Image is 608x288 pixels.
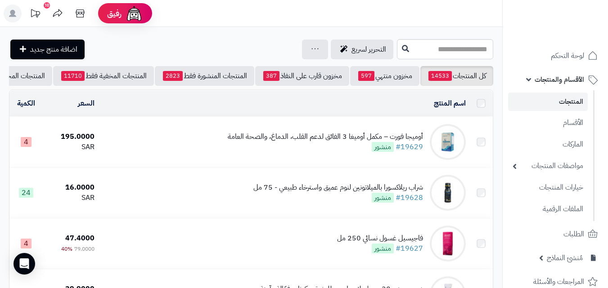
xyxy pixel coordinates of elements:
a: لوحة التحكم [508,45,603,66]
span: المراجعات والأسئلة [533,275,584,288]
a: #19629 [396,142,423,152]
a: المنتجات [508,93,588,111]
img: logo-2.png [547,25,599,44]
a: السعر [78,98,95,109]
a: مخزون منتهي597 [350,66,419,86]
a: الملفات الرقمية [508,199,588,219]
a: اضافة منتج جديد [10,40,85,59]
span: 597 [358,71,374,81]
span: الأقسام والمنتجات [535,73,584,86]
span: رفيق [107,8,122,19]
span: 2823 [163,71,183,81]
span: 24 [19,188,33,198]
span: 14533 [428,71,452,81]
a: #19628 [396,192,423,203]
span: مُنشئ النماذج [547,252,583,264]
a: الأقسام [508,113,588,133]
img: فاجيسيل غسول نسائي 250 مل [430,226,466,261]
a: المنتجات المخفية فقط11710 [53,66,154,86]
a: التحرير لسريع [331,40,393,59]
a: مخزون قارب على النفاذ387 [255,66,349,86]
a: مواصفات المنتجات [508,156,588,176]
img: شراب ريلاكسورا بالميلاتونين لنوم عميق واسترخاء طبيعي - 75 مل [430,175,466,211]
a: اسم المنتج [434,98,466,109]
a: الماركات [508,135,588,154]
span: اضافة منتج جديد [30,44,77,55]
span: منشور [372,244,394,253]
div: SAR [46,142,95,152]
img: ai-face.png [125,4,143,22]
a: المنتجات المنشورة فقط2823 [155,66,254,86]
span: 387 [263,71,279,81]
span: 47.4000 [65,233,95,244]
div: Open Intercom Messenger [14,253,35,275]
span: 40% [61,245,72,253]
a: الكمية [17,98,35,109]
div: شراب ريلاكسورا بالميلاتونين لنوم عميق واسترخاء طبيعي - 75 مل [253,182,423,193]
span: 11710 [61,71,85,81]
span: 79.0000 [74,245,95,253]
div: فاجيسيل غسول نسائي 250 مل [337,233,423,244]
a: كل المنتجات14533 [420,66,493,86]
span: منشور [372,142,394,152]
span: منشور [372,193,394,203]
span: 4 [21,137,32,147]
div: 16.0000 [46,182,95,193]
span: لوحة التحكم [551,49,584,62]
img: أوميجا فورت – مكمل أوميغا 3 الفائق لدعم القلب، الدماغ، والصحة العامة [430,124,466,160]
a: تحديثات المنصة [24,4,46,25]
div: SAR [46,193,95,203]
a: خيارات المنتجات [508,178,588,197]
span: 4 [21,239,32,248]
div: 10 [44,2,50,9]
span: الطلبات [563,228,584,240]
div: أوميجا فورت – مكمل أوميغا 3 الفائق لدعم القلب، الدماغ، والصحة العامة [228,132,423,142]
a: الطلبات [508,223,603,245]
div: 195.0000 [46,132,95,142]
a: #19627 [396,243,423,254]
span: التحرير لسريع [351,44,386,55]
